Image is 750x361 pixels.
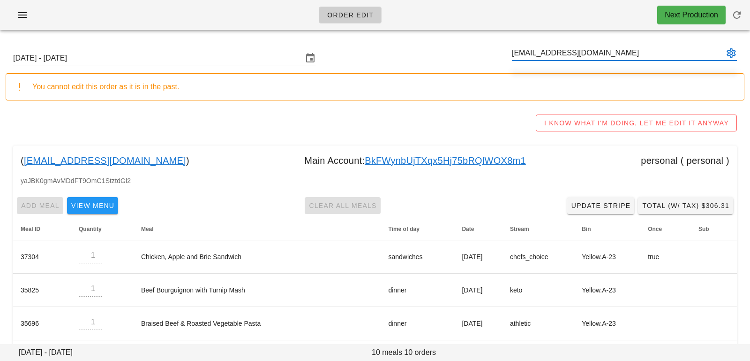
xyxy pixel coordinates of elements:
[71,218,134,240] th: Quantity: Not sorted. Activate to sort ascending.
[454,218,502,240] th: Date: Not sorted. Activate to sort ascending.
[381,218,454,240] th: Time of day: Not sorted. Activate to sort ascending.
[462,226,474,232] span: Date
[454,307,502,340] td: [DATE]
[134,240,381,274] td: Chicken, Apple and Brie Sandwich
[536,115,737,131] button: I KNOW WHAT I'M DOING, LET ME EDIT IT ANYWAY
[381,307,454,340] td: dinner
[388,226,419,232] span: Time of day
[502,218,574,240] th: Stream: Not sorted. Activate to sort ascending.
[454,240,502,274] td: [DATE]
[134,307,381,340] td: Braised Beef & Roasted Vegetable Pasta
[32,83,179,91] span: You cannot edit this order as it is in the past.
[319,7,382,23] a: Order Edit
[502,307,574,340] td: athletic
[642,202,729,209] span: Total (w/ Tax) $306.31
[574,307,640,340] td: Yellow.A-23
[134,218,381,240] th: Meal: Not sorted. Activate to sort ascending.
[13,146,737,176] div: ( ) Main Account: personal ( personal )
[502,240,574,274] td: chefs_choice
[512,46,724,61] input: Search by email or name
[71,202,114,209] span: View Menu
[638,197,733,214] button: Total (w/ Tax) $306.31
[502,274,574,307] td: keto
[13,218,71,240] th: Meal ID: Not sorted. Activate to sort ascending.
[574,274,640,307] td: Yellow.A-23
[21,226,40,232] span: Meal ID
[640,218,691,240] th: Once: Not sorted. Activate to sort ascending.
[13,274,71,307] td: 35825
[134,274,381,307] td: Beef Bourguignon with Turnip Mash
[24,153,186,168] a: [EMAIL_ADDRESS][DOMAIN_NAME]
[574,218,640,240] th: Bin: Not sorted. Activate to sort ascending.
[67,197,118,214] button: View Menu
[691,218,737,240] th: Sub: Not sorted. Activate to sort ascending.
[665,9,718,21] div: Next Production
[582,226,591,232] span: Bin
[79,226,102,232] span: Quantity
[571,202,631,209] span: Update Stripe
[454,274,502,307] td: [DATE]
[698,226,709,232] span: Sub
[13,240,71,274] td: 37304
[544,119,729,127] span: I KNOW WHAT I'M DOING, LET ME EDIT IT ANYWAY
[141,226,154,232] span: Meal
[567,197,635,214] a: Update Stripe
[648,226,662,232] span: Once
[510,226,529,232] span: Stream
[13,176,737,193] div: yaJBK0gmAvMDdFT9OmC1StztdGl2
[574,240,640,274] td: Yellow.A-23
[381,274,454,307] td: dinner
[726,47,737,59] button: appended action
[365,153,526,168] a: BkFWynbUjTXqx5Hj75bRQlWOX8m1
[327,11,374,19] span: Order Edit
[381,240,454,274] td: sandwiches
[13,307,71,340] td: 35696
[640,240,691,274] td: true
